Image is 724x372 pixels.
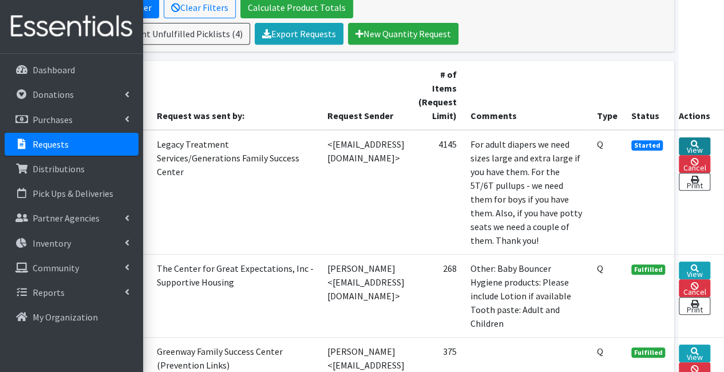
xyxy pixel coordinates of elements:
a: View [679,262,710,279]
p: Inventory [33,238,71,249]
td: 268 [412,254,464,337]
td: 4145 [412,130,464,255]
a: Inventory [5,232,139,255]
a: Print [679,173,710,191]
a: Partner Agencies [5,207,139,229]
th: Status [624,61,672,130]
p: Community [33,262,79,274]
th: Request Sender [321,61,412,130]
td: The Center for Great Expectations, Inc - Supportive Housing [150,254,321,337]
p: Pick Ups & Deliveries [33,188,113,199]
a: Reports [5,281,139,304]
a: Donations [5,83,139,106]
a: View [679,345,710,362]
a: Cancel [679,155,710,173]
p: Reports [33,287,65,298]
td: <[EMAIL_ADDRESS][DOMAIN_NAME]> [321,130,412,255]
a: Purchases [5,108,139,131]
span: Fulfilled [631,264,666,275]
p: Distributions [33,163,85,175]
a: Export Requests [255,23,343,45]
abbr: Quantity [597,138,603,150]
td: Other: Baby Bouncer Hygiene products: Please include Lotion if available Tooth paste: Adult and C... [464,254,590,337]
abbr: Quantity [597,263,603,274]
td: For adult diapers we need sizes large and extra large if you have them. For the 5T/6T pullups - w... [464,130,590,255]
a: Requests [5,133,139,156]
abbr: Quantity [597,346,603,357]
th: Type [590,61,624,130]
a: Distributions [5,157,139,180]
a: New Quantity Request [348,23,458,45]
a: Cancel [679,279,710,297]
p: Partner Agencies [33,212,100,224]
p: My Organization [33,311,98,323]
a: Community [5,256,139,279]
th: # of Items (Request Limit) [412,61,464,130]
td: Legacy Treatment Services/Generations Family Success Center [150,130,321,255]
a: Print [679,297,710,315]
th: Request was sent by: [150,61,321,130]
a: Dashboard [5,58,139,81]
a: My Organization [5,306,139,329]
td: [PERSON_NAME] <[EMAIL_ADDRESS][DOMAIN_NAME]> [321,254,412,337]
a: Pick Ups & Deliveries [5,182,139,205]
p: Donations [33,89,74,100]
th: Comments [464,61,590,130]
th: Actions [672,61,724,130]
p: Dashboard [33,64,75,76]
img: HumanEssentials [5,7,139,46]
a: Print Unfulfilled Picklists (4) [113,23,250,45]
a: View [679,137,710,155]
span: Fulfilled [631,347,666,358]
span: Started [631,140,663,151]
p: Purchases [33,114,73,125]
p: Requests [33,138,69,150]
